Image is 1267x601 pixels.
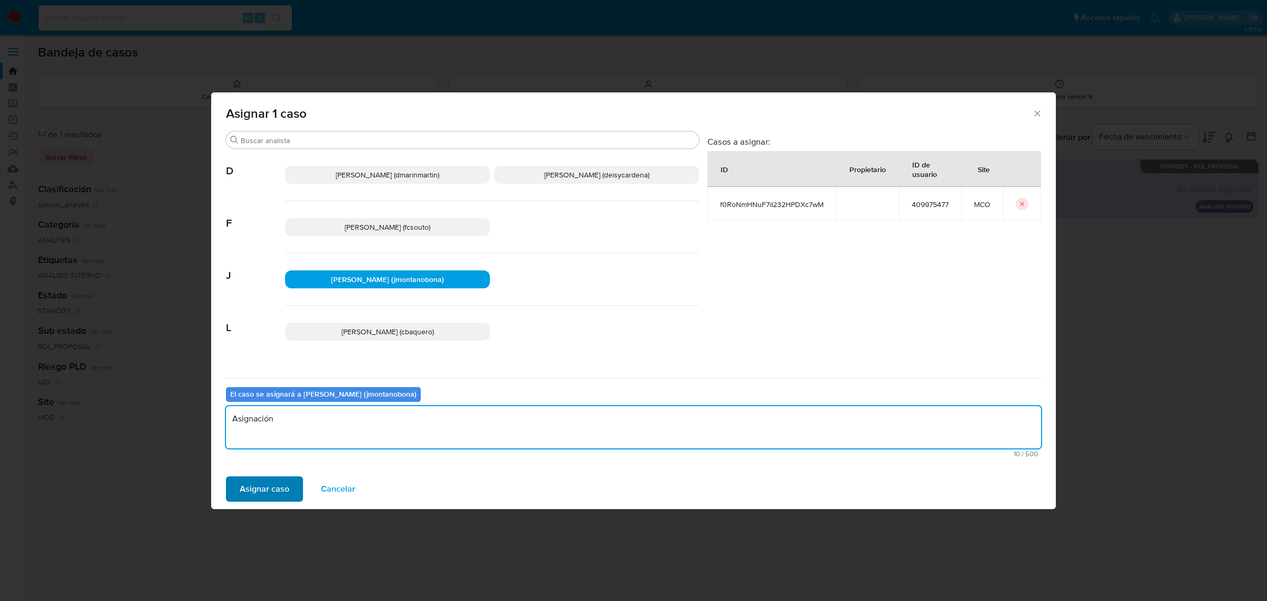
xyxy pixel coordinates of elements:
span: [PERSON_NAME] (jmontanobona) [331,274,444,285]
span: Asignar 1 caso [226,107,1032,120]
span: F [226,201,285,230]
div: ID de usuario [900,152,961,186]
span: L [226,306,285,334]
div: assign-modal [211,92,1056,509]
span: J [226,253,285,282]
button: icon-button [1016,198,1028,210]
span: [PERSON_NAME] (deisycardena) [544,170,649,180]
button: Cancelar [307,476,369,502]
span: [PERSON_NAME] (dmarinmartin) [336,170,439,180]
span: [PERSON_NAME] (cbaquero) [342,326,434,337]
span: Máximo 500 caracteres [229,450,1038,457]
div: [PERSON_NAME] (cbaquero) [285,323,490,341]
div: Site [965,156,1003,182]
input: Buscar analista [241,136,695,145]
div: Propietario [837,156,899,182]
span: 409975477 [912,200,949,209]
span: D [226,149,285,177]
b: El caso se asignará a [PERSON_NAME] (jmontanobona) [230,389,417,399]
div: [PERSON_NAME] (jmontanobona) [285,270,490,288]
div: [PERSON_NAME] (dmarinmartin) [285,166,490,184]
textarea: Asignación [226,406,1041,448]
div: [PERSON_NAME] (deisycardena) [494,166,699,184]
button: Cerrar ventana [1032,108,1042,118]
span: [PERSON_NAME] (fcsouto) [345,222,430,232]
span: MCO [974,200,990,209]
button: Buscar [230,136,239,144]
span: Cancelar [321,477,355,501]
div: [PERSON_NAME] (fcsouto) [285,218,490,236]
h3: Casos a asignar: [707,136,1041,147]
div: ID [708,156,741,182]
span: f0RoNmHNuF7iI232HPDXc7wM [720,200,824,209]
span: Asignar caso [240,477,289,501]
button: Asignar caso [226,476,303,502]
